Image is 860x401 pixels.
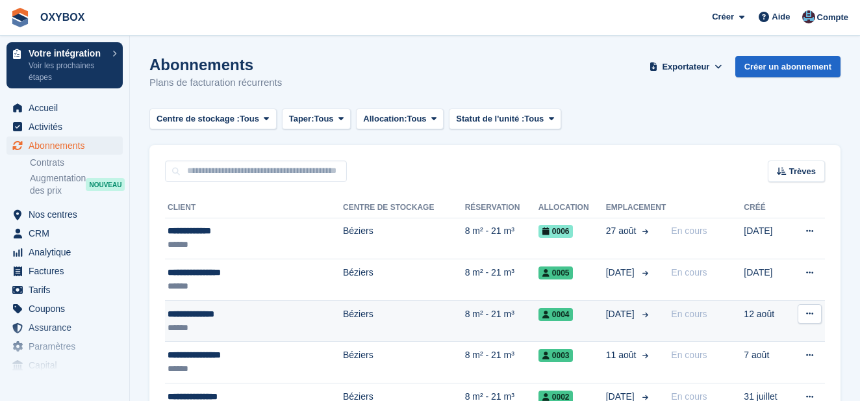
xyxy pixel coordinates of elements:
font: Tous [314,114,333,123]
a: menu [6,318,123,337]
font: Créer un abonnement [744,62,831,71]
font: Coupons [29,304,65,314]
a: menu [6,118,123,136]
font: Allocation [538,203,589,212]
font: En cours [671,267,707,278]
font: 11 août [606,350,637,360]
font: 0005 [552,268,570,278]
font: [DATE] [744,226,772,236]
a: OXYBOX [35,6,90,28]
button: Allocation: Tous [356,109,444,130]
button: Exportateur [647,56,724,77]
img: stora-icon-8386f47178a22dfd0bd8f6a31ec36ba5ce8667c1dd55bd0f319d3a0aa187defe.svg [10,8,30,27]
font: Voir les prochaines étapes [29,61,94,82]
font: Tarifs [29,285,50,295]
a: menu [6,205,123,224]
font: Compte [817,12,848,22]
a: menu [6,300,123,318]
font: Réservation [465,203,520,212]
font: Béziers [343,226,373,236]
font: 0006 [552,227,570,236]
img: Oriana Devaux [802,10,815,23]
a: menu [6,281,123,299]
a: menu [6,356,123,374]
font: Taper: [289,114,314,123]
font: 0003 [552,351,570,360]
font: Analytique [29,247,71,257]
font: Créé [744,203,765,212]
font: Tous [407,114,427,123]
font: NOUVEAU [89,181,121,188]
a: menu [6,136,123,155]
font: 7 août [744,350,769,360]
font: 8 m² - 21 m³ [465,350,514,360]
font: Béziers [343,350,373,360]
font: Trèves [789,166,816,176]
font: En cours [671,309,707,319]
font: Accueil [29,103,58,113]
font: Aide [772,12,790,21]
font: CRM [29,228,49,239]
font: Tous [524,114,544,123]
font: Votre intégration [29,48,101,58]
font: 12 août [744,309,774,319]
a: Contrats [30,157,123,169]
a: menu [6,99,123,117]
font: Abonnements [29,140,84,151]
font: Créer [712,12,734,21]
button: Centre de stockage : Tous [149,109,277,130]
a: menu [6,337,123,356]
font: 8 m² - 21 m³ [465,226,514,236]
font: Abonnements [149,56,253,73]
font: 0004 [552,310,570,319]
font: OXYBOX [40,12,84,23]
font: Statut de l'unité : [456,114,524,123]
font: Centre de stockage [343,203,434,212]
font: Nos centres [29,209,77,220]
font: Assurance [29,322,71,333]
font: Client [168,203,196,212]
font: [DATE] [606,267,635,278]
font: Augmentation des prix [30,173,86,196]
font: Factures [29,266,64,276]
a: Votre intégration Voir les prochaines étapes [6,42,123,88]
font: 27 août [606,226,637,236]
font: Allocation: [363,114,407,123]
font: Capital [29,360,57,370]
a: menu [6,262,123,280]
font: Béziers [343,309,373,319]
a: Augmentation des prix NOUVEAU [30,172,123,198]
font: 8 m² - 21 m³ [465,267,514,278]
font: Exportateur [662,62,709,71]
font: Paramètres [29,341,75,352]
font: 8 m² - 21 m³ [465,309,514,319]
a: menu [6,224,123,242]
button: Statut de l'unité : Tous [449,109,561,130]
font: Tous [240,114,259,123]
font: Plans de facturation récurrents [149,77,282,88]
font: En cours [671,226,707,236]
font: Emplacement [606,203,666,212]
button: Taper: Tous [282,109,351,130]
a: menu [6,243,123,261]
font: Contrats [30,157,64,168]
font: En cours [671,350,707,360]
font: Béziers [343,267,373,278]
a: Créer un abonnement [735,56,841,77]
font: [DATE] [606,309,635,319]
font: [DATE] [744,267,772,278]
font: Centre de stockage : [157,114,240,123]
font: Activités [29,122,62,132]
